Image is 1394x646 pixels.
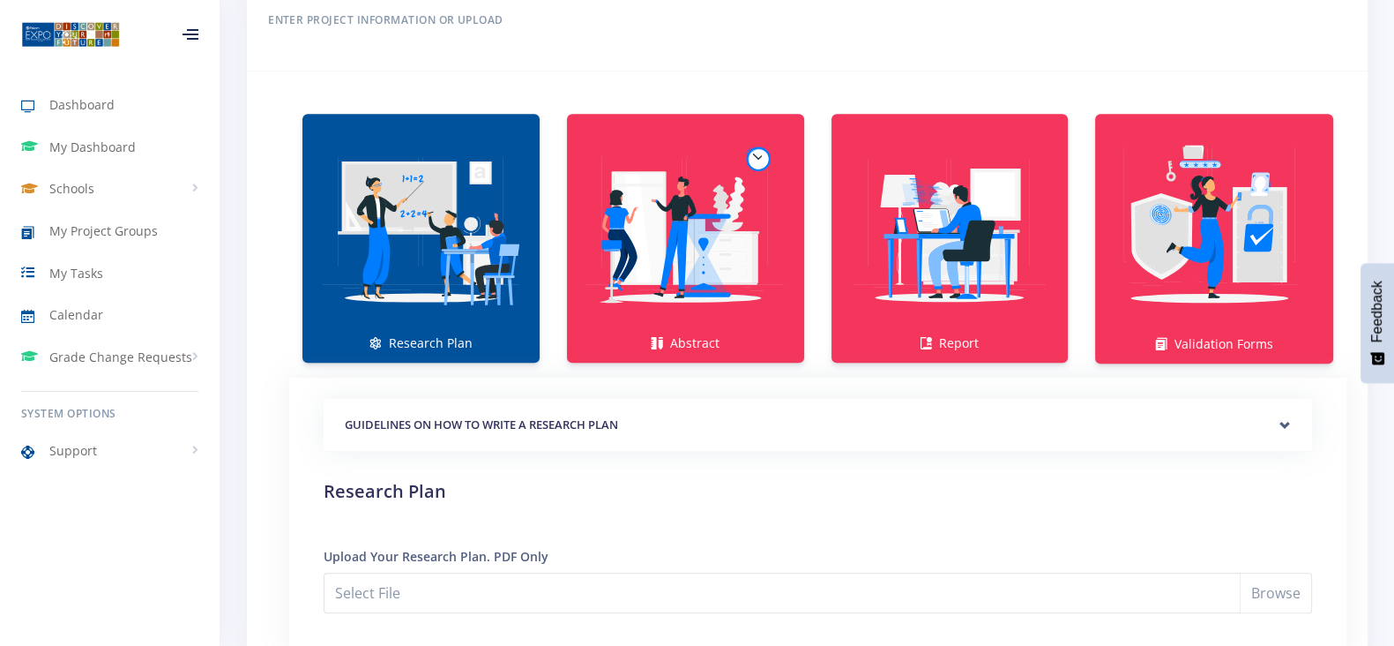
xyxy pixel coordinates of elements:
a: Validation Forms [1095,114,1333,364]
span: Grade Change Requests [49,348,192,366]
img: Abstract [581,124,790,334]
img: ... [21,20,120,49]
img: Research Plan [317,124,526,334]
h6: Enter Project Information or Upload [268,9,1346,32]
img: Report [846,124,1055,334]
h2: Research Plan [324,478,1312,505]
h6: System Options [21,406,198,422]
label: Upload Your Research Plan. PDF Only [324,547,548,566]
a: Abstract [567,114,804,363]
span: Dashboard [49,95,115,114]
span: My Dashboard [49,138,136,156]
span: Feedback [1369,281,1385,342]
span: Calendar [49,305,103,324]
span: Schools [49,179,94,198]
img: Validation Forms [1109,124,1319,334]
h5: GUIDELINES ON HOW TO WRITE A RESEARCH PLAN [345,417,1291,434]
span: My Project Groups [49,222,158,240]
span: Support [49,441,97,460]
a: Report [831,114,1069,363]
span: My Tasks [49,264,103,282]
a: Research Plan [302,114,540,363]
button: Feedback - Show survey [1360,263,1394,383]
